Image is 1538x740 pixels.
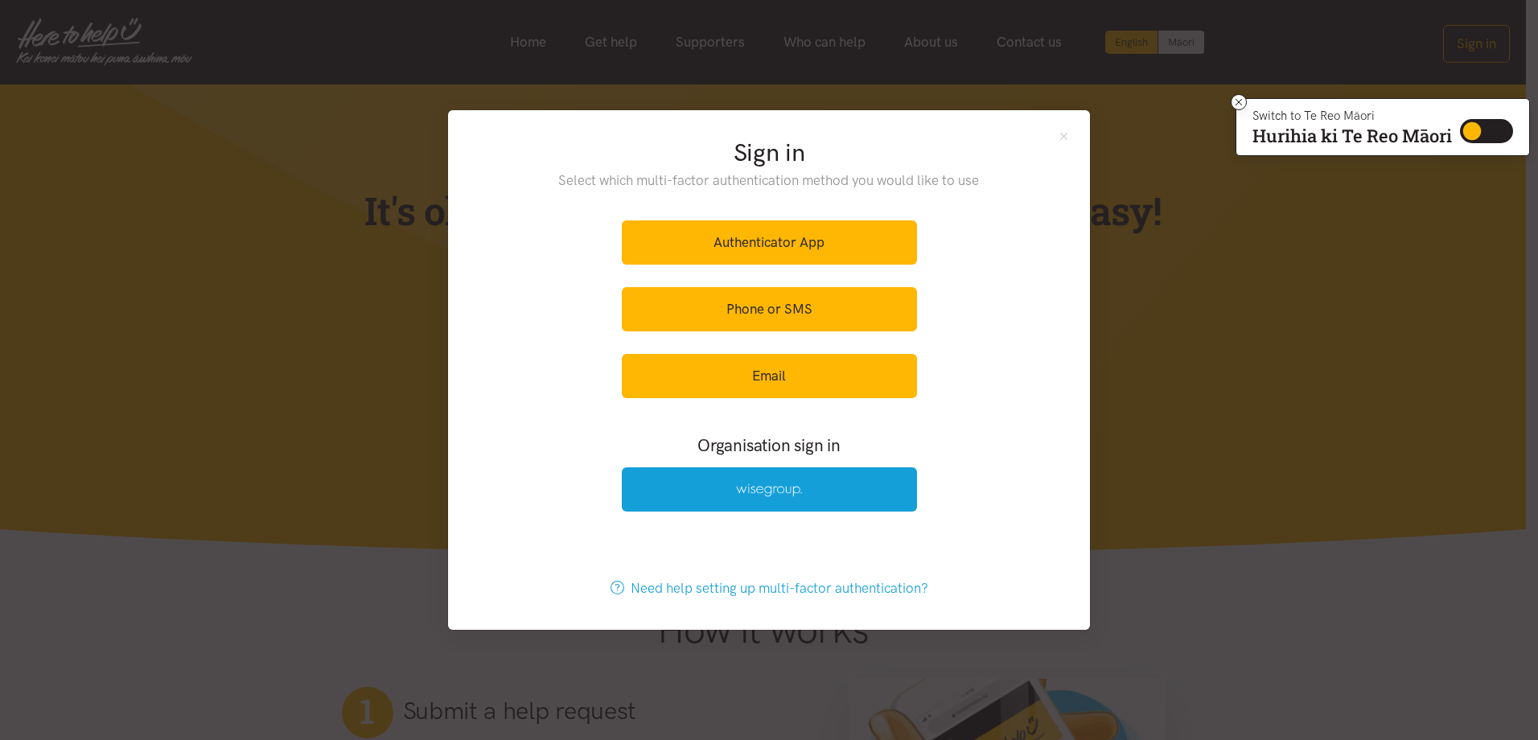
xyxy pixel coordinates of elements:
h3: Organisation sign in [578,434,960,457]
p: Select which multi-factor authentication method you would like to use [526,170,1013,191]
a: Email [622,354,917,398]
p: Switch to Te Reo Māori [1252,111,1452,121]
a: Phone or SMS [622,287,917,331]
a: Need help setting up multi-factor authentication? [594,566,945,610]
img: Wise Group [736,483,802,497]
p: Hurihia ki Te Reo Māori [1252,129,1452,143]
a: Authenticator App [622,220,917,265]
button: Close [1057,129,1071,143]
h2: Sign in [526,136,1013,170]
